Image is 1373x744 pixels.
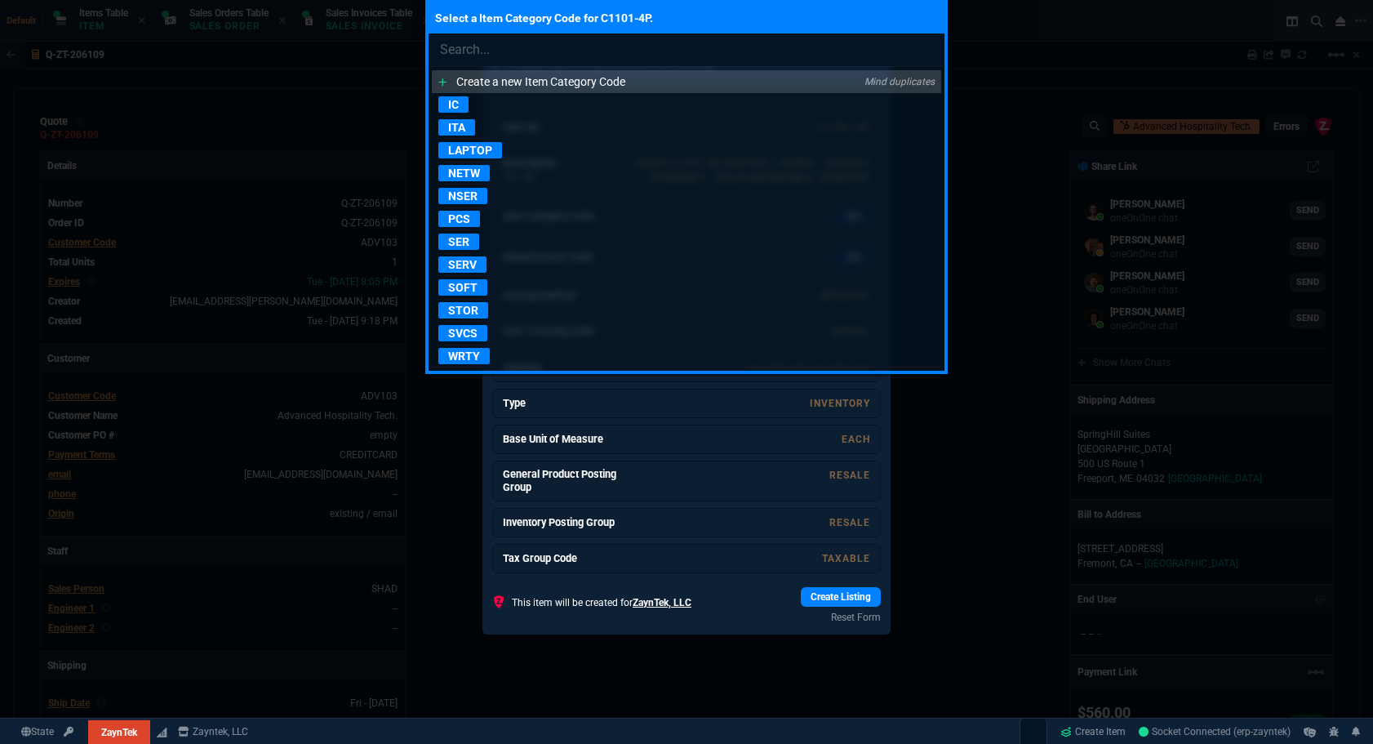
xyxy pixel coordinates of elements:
[438,142,502,158] p: LAPTOP
[1139,726,1291,737] span: Socket Connected (erp-zayntek)
[864,75,935,88] p: Mind duplicates
[438,279,487,296] p: SOFT
[438,119,475,136] p: ITA
[438,325,487,341] p: SVCS
[438,234,479,250] p: SER
[438,211,480,227] p: PCS
[438,348,490,364] p: WRTY
[173,724,253,739] a: msbcCompanyName
[438,302,488,319] p: STOR
[1054,719,1132,744] a: Create Item
[59,724,78,739] a: API TOKEN
[438,96,469,113] p: IC
[438,188,487,204] p: NSER
[429,33,944,66] input: Search...
[438,165,490,181] p: NETW
[438,256,487,273] p: SERV
[456,74,625,90] p: Create a new Item Category Code
[16,724,59,739] a: Global State
[429,3,944,33] p: Select a Item Category Code for C1101-4P.
[1139,724,1291,739] a: RYZkMkittpzzvTTcAADm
